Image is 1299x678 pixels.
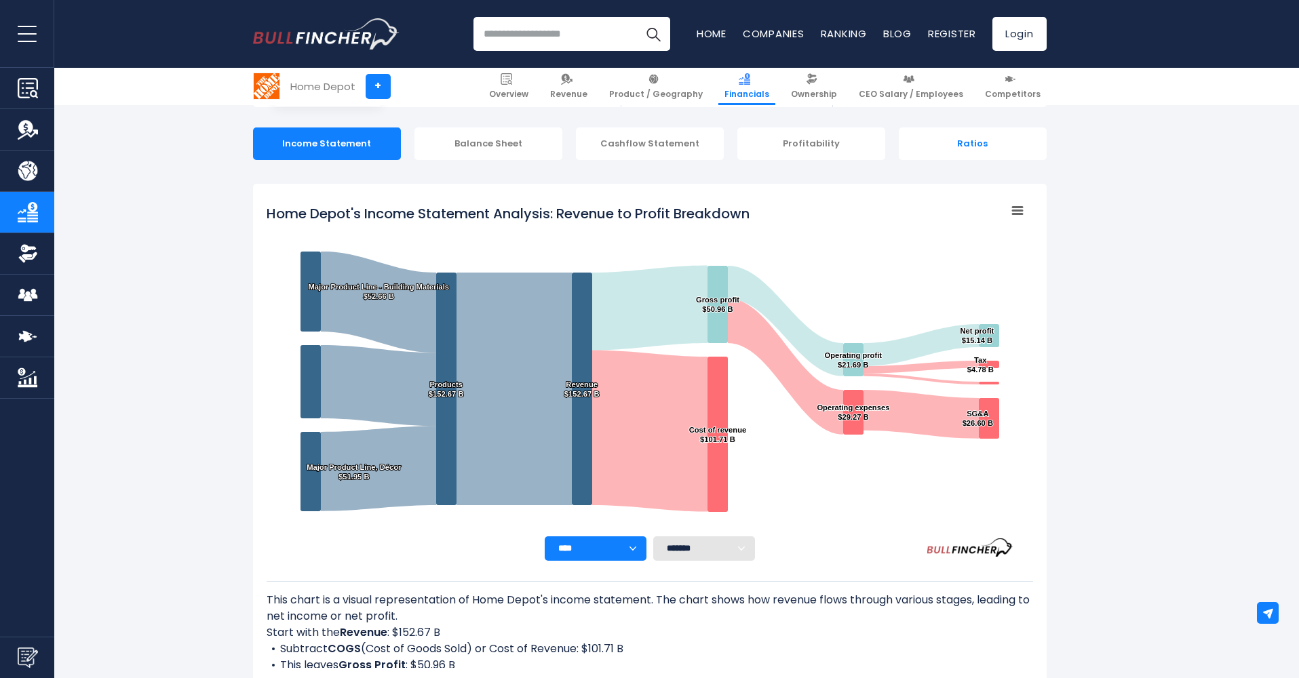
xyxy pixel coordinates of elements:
[785,68,843,105] a: Ownership
[267,592,1033,668] div: This chart is a visual representation of Home Depot's income statement. The chart shows how reven...
[564,380,599,398] text: Revenue $152.67 B
[821,26,867,41] a: Ranking
[636,17,670,51] button: Search
[338,657,406,673] b: Gross Profit
[824,351,882,369] text: Operating profit $21.69 B
[253,127,401,160] div: Income Statement
[928,26,976,41] a: Register
[883,26,912,41] a: Blog
[695,296,739,313] text: Gross profit $50.96 B
[817,403,889,421] text: Operating expenses $29.27 B
[985,89,1041,100] span: Competitors
[267,657,1033,673] li: This leaves : $50.96 B
[791,89,837,100] span: Ownership
[290,79,355,94] div: Home Depot
[609,89,703,100] span: Product / Geography
[550,89,587,100] span: Revenue
[340,624,387,640] b: Revenue
[724,89,769,100] span: Financials
[960,327,994,344] text: Net profit $15.14 B
[308,283,449,300] text: Major Product Line - Building Materials $52.66 B
[267,197,1033,536] svg: Home Depot's Income Statement Analysis: Revenue to Profit Breakdown
[428,380,463,398] text: Products $152.67 B
[328,641,361,656] b: COGS
[718,68,775,105] a: Financials
[737,127,885,160] div: Profitability
[992,17,1047,51] a: Login
[962,410,992,427] text: SG&A $26.60 B
[366,74,391,99] a: +
[267,204,750,223] tspan: Home Depot's Income Statement Analysis: Revenue to Profit Breakdown
[253,18,400,49] img: Bullfincher logo
[697,26,726,41] a: Home
[853,68,969,105] a: CEO Salary / Employees
[979,68,1047,105] a: Competitors
[253,18,399,49] a: Go to homepage
[743,26,804,41] a: Companies
[899,127,1047,160] div: Ratios
[18,243,38,264] img: Ownership
[689,426,746,443] text: Cost of revenue $101.71 B
[859,89,963,100] span: CEO Salary / Employees
[489,89,528,100] span: Overview
[267,641,1033,657] li: Subtract (Cost of Goods Sold) or Cost of Revenue: $101.71 B
[544,68,594,105] a: Revenue
[307,463,402,481] text: Major Product Line, Décor $51.95 B
[603,68,709,105] a: Product / Geography
[576,127,724,160] div: Cashflow Statement
[483,68,535,105] a: Overview
[254,73,279,99] img: HD logo
[414,127,562,160] div: Balance Sheet
[967,356,993,374] text: Tax $4.78 B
